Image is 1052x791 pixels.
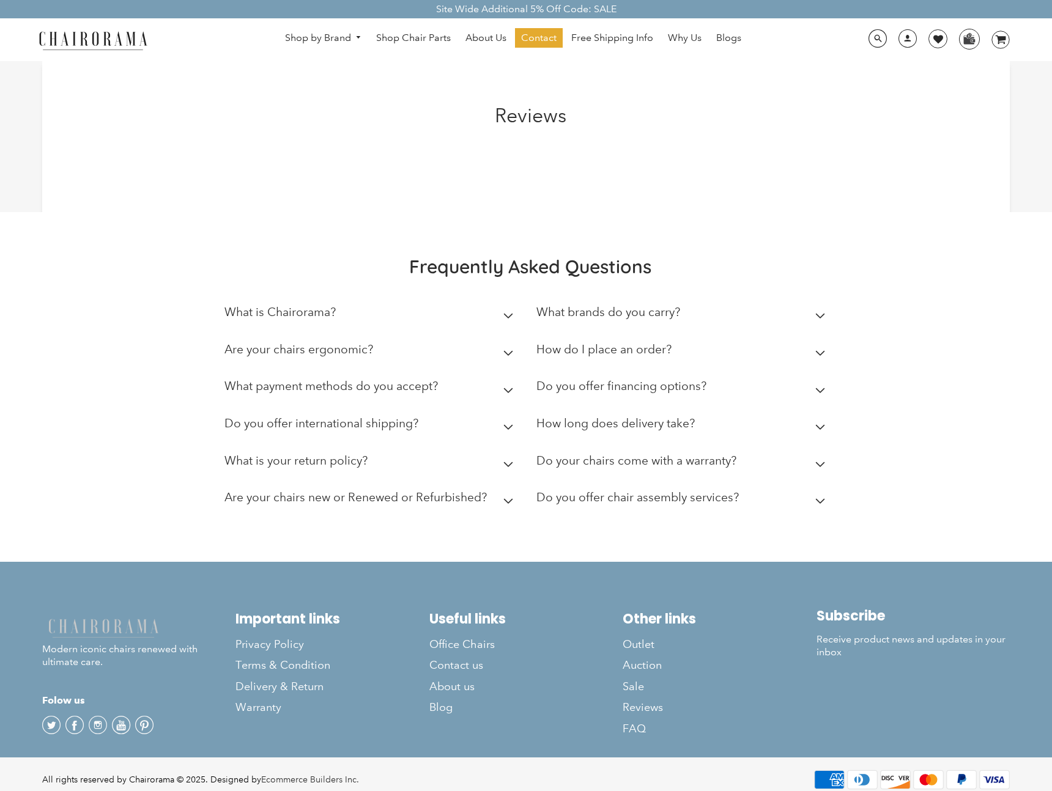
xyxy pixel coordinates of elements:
h4: Folow us [42,693,235,708]
span: Why Us [668,32,702,45]
span: Free Shipping Info [571,32,653,45]
a: Contact us [429,655,623,675]
h2: What payment methods do you accept? [224,379,438,393]
a: Terms & Condition [235,655,429,675]
span: Terms & Condition [235,658,330,672]
h1: Reviews [213,104,849,127]
span: Sale [623,680,644,694]
a: FAQ [623,718,816,739]
a: Blogs [710,28,747,48]
h2: Important links [235,611,429,627]
span: Outlet [623,638,654,652]
span: Delivery & Return [235,680,324,694]
img: chairorama [32,29,154,51]
img: WhatsApp_Image_2024-07-12_at_16.23.01.webp [960,29,979,48]
h2: What is your return policy? [224,454,368,468]
a: About Us [459,28,513,48]
summary: Do your chairs come with a warranty? [536,445,830,482]
a: Warranty [235,697,429,718]
span: Contact us [429,658,483,672]
summary: How do I place an order? [536,334,830,371]
a: Outlet [623,634,816,655]
summary: What is your return policy? [224,445,518,482]
h2: Do your chairs come with a warranty? [536,454,736,468]
summary: Are your chairs new or Renewed or Refurbished? [224,482,518,519]
p: Modern iconic chairs renewed with ultimate care. [42,617,235,669]
a: Sale [623,676,816,697]
span: About us [429,680,475,694]
span: Office Chairs [429,638,495,652]
nav: DesktopNavigation [206,28,821,51]
h2: Are your chairs ergonomic? [224,342,373,356]
h2: How do I place an order? [536,342,672,356]
a: Auction [623,655,816,675]
summary: What is Chairorama? [224,296,518,334]
summary: Do you offer chair assembly services? [536,482,830,519]
div: All rights reserved by Chairorama © 2025. Designed by [42,773,359,786]
span: Reviews [623,701,663,715]
h2: Do you offer financing options? [536,379,706,393]
span: Privacy Policy [235,638,304,652]
h2: Do you offer chair assembly services? [536,490,739,504]
h2: Other links [623,611,816,627]
a: Shop Chair Parts [370,28,457,48]
span: Blogs [716,32,741,45]
a: Contact [515,28,563,48]
h2: What is Chairorama? [224,305,336,319]
span: About Us [465,32,506,45]
span: Blog [429,701,453,715]
a: Ecommerce Builders Inc. [261,774,359,785]
h2: Subscribe [817,608,1010,624]
a: Delivery & Return [235,676,429,697]
span: Warranty [235,701,281,715]
summary: How long does delivery take? [536,408,830,445]
a: Privacy Policy [235,634,429,655]
span: Auction [623,658,662,672]
h2: What brands do you carry? [536,305,680,319]
a: Blog [429,697,623,718]
h2: Are your chairs new or Renewed or Refurbished? [224,490,487,504]
summary: What payment methods do you accept? [224,370,518,408]
summary: What brands do you carry? [536,296,830,334]
h2: Frequently Asked Questions [224,255,836,278]
span: Shop Chair Parts [376,32,451,45]
a: Office Chairs [429,634,623,655]
img: chairorama [42,617,165,638]
summary: Do you offer financing options? [536,370,830,408]
a: Shop by Brand [279,29,368,48]
h2: Do you offer international shipping? [224,416,418,430]
span: FAQ [623,722,646,736]
a: Why Us [662,28,708,48]
a: Reviews [623,697,816,718]
p: Receive product news and updates in your inbox [817,633,1010,659]
a: About us [429,676,623,697]
h2: Useful links [429,611,623,627]
h2: How long does delivery take? [536,416,695,430]
span: Contact [521,32,557,45]
a: Free Shipping Info [565,28,659,48]
summary: Are your chairs ergonomic? [224,334,518,371]
summary: Do you offer international shipping? [224,408,518,445]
